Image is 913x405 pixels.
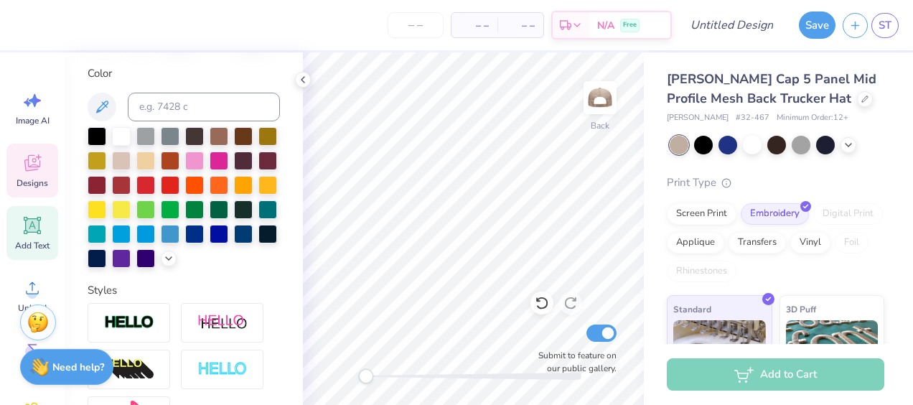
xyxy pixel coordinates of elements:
[835,232,868,253] div: Foil
[786,302,816,317] span: 3D Puff
[673,302,711,317] span: Standard
[786,320,879,392] img: 3D Puff
[673,320,766,392] img: Standard
[667,112,729,124] span: [PERSON_NAME]
[52,360,104,374] strong: Need help?
[104,315,154,331] img: Stroke
[871,13,899,38] a: ST
[667,174,884,191] div: Print Type
[667,261,736,282] div: Rhinestones
[128,93,280,121] input: e.g. 7428 c
[667,70,876,107] span: [PERSON_NAME] Cap 5 Panel Mid Profile Mesh Back Trucker Hat
[667,232,724,253] div: Applique
[388,12,444,38] input: – –
[197,314,248,332] img: Shadow
[359,369,373,383] div: Accessibility label
[586,83,614,112] img: Back
[197,361,248,378] img: Negative Space
[729,232,786,253] div: Transfers
[460,18,489,33] span: – –
[799,11,835,39] button: Save
[679,11,785,39] input: Untitled Design
[777,112,848,124] span: Minimum Order: 12 +
[104,358,154,381] img: 3D Illusion
[736,112,769,124] span: # 32-467
[530,349,617,375] label: Submit to feature on our public gallery.
[591,119,609,132] div: Back
[790,232,830,253] div: Vinyl
[15,240,50,251] span: Add Text
[18,302,47,314] span: Upload
[17,177,48,189] span: Designs
[813,203,883,225] div: Digital Print
[88,282,117,299] label: Styles
[597,18,614,33] span: N/A
[88,65,280,82] label: Color
[667,203,736,225] div: Screen Print
[623,20,637,30] span: Free
[879,17,891,34] span: ST
[741,203,809,225] div: Embroidery
[16,115,50,126] span: Image AI
[506,18,535,33] span: – –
